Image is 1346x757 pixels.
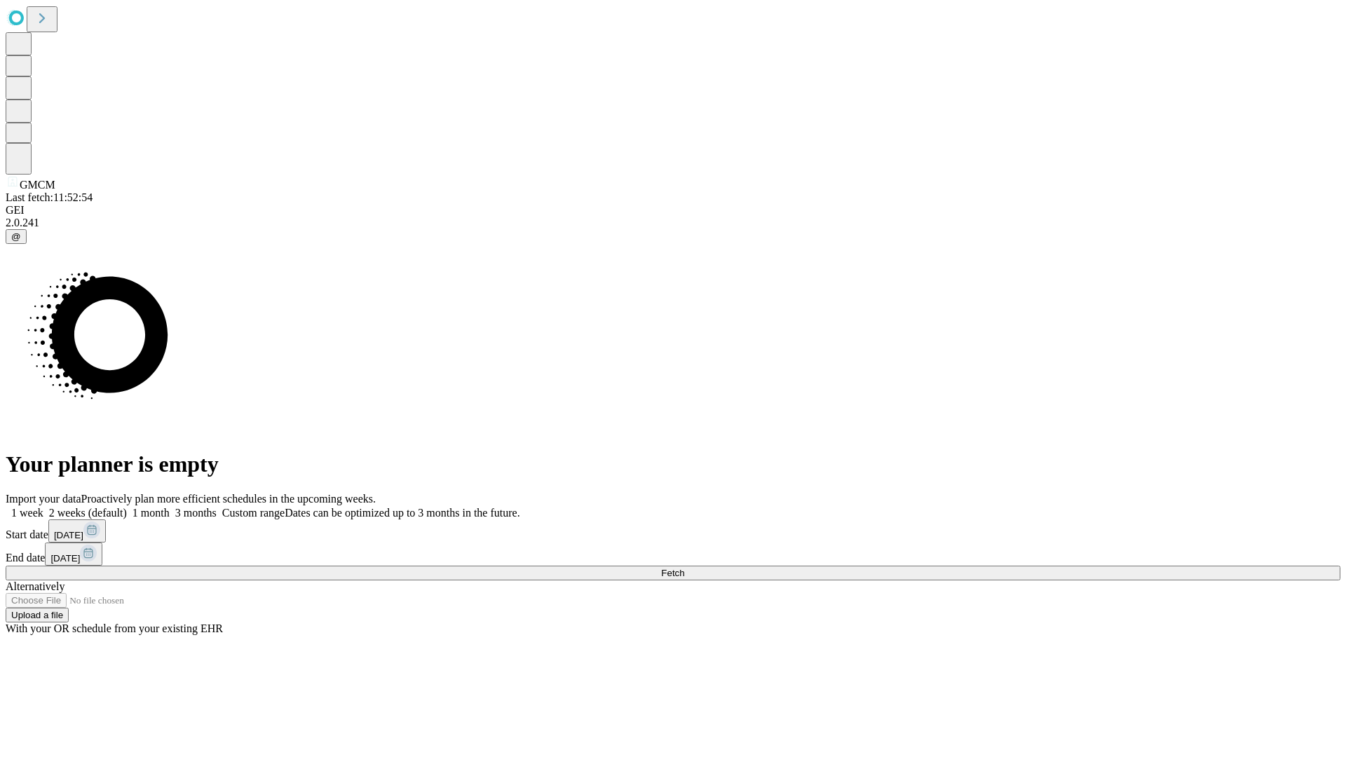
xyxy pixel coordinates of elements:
[132,507,170,519] span: 1 month
[6,204,1340,217] div: GEI
[6,451,1340,477] h1: Your planner is empty
[6,543,1340,566] div: End date
[6,566,1340,580] button: Fetch
[20,179,55,191] span: GMCM
[11,231,21,242] span: @
[175,507,217,519] span: 3 months
[6,217,1340,229] div: 2.0.241
[661,568,684,578] span: Fetch
[6,622,223,634] span: With your OR schedule from your existing EHR
[50,553,80,564] span: [DATE]
[49,507,127,519] span: 2 weeks (default)
[81,493,376,505] span: Proactively plan more efficient schedules in the upcoming weeks.
[6,608,69,622] button: Upload a file
[222,507,285,519] span: Custom range
[48,519,106,543] button: [DATE]
[54,530,83,540] span: [DATE]
[285,507,519,519] span: Dates can be optimized up to 3 months in the future.
[45,543,102,566] button: [DATE]
[6,229,27,244] button: @
[6,493,81,505] span: Import your data
[11,507,43,519] span: 1 week
[6,191,93,203] span: Last fetch: 11:52:54
[6,519,1340,543] div: Start date
[6,580,64,592] span: Alternatively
